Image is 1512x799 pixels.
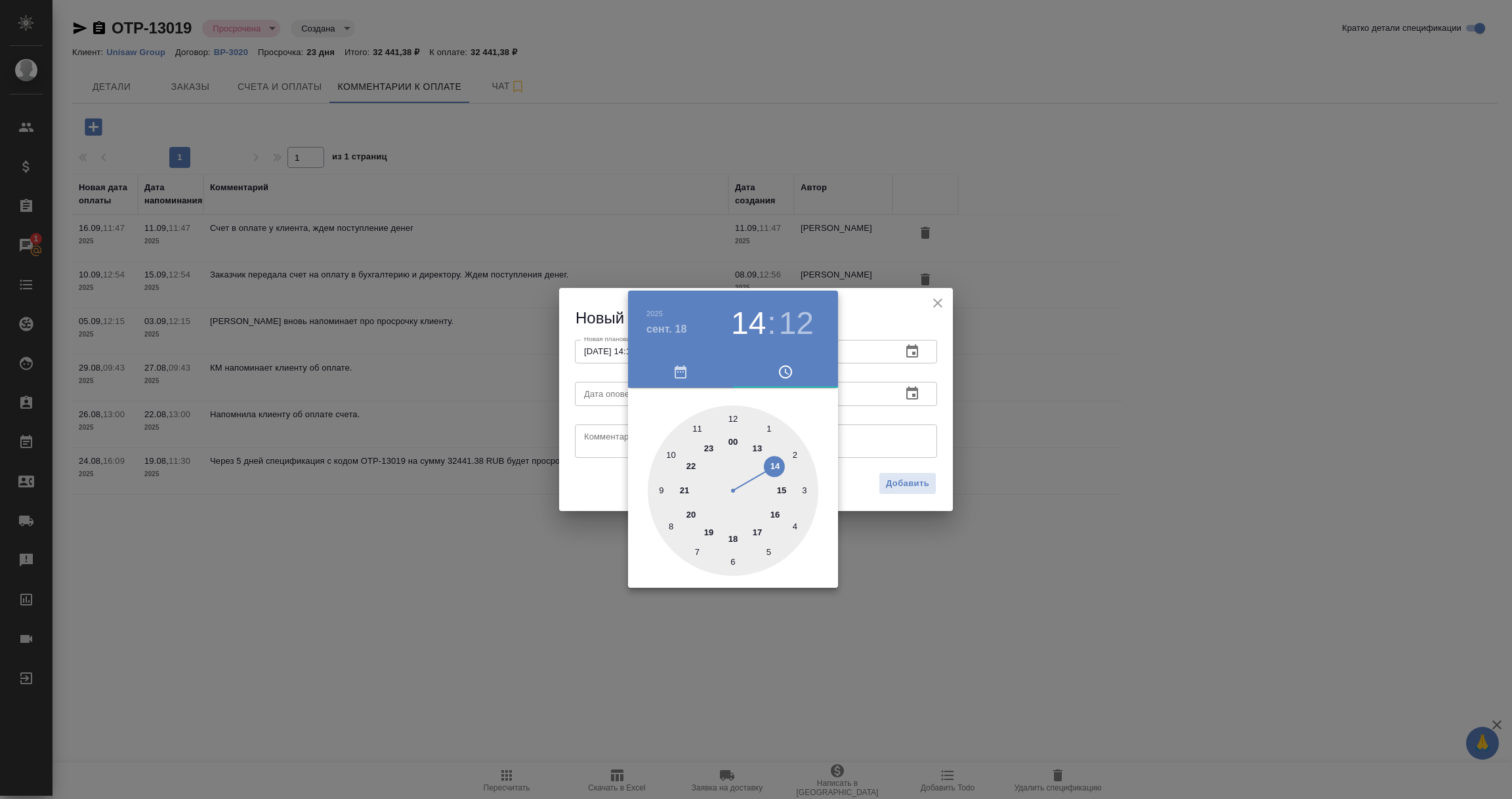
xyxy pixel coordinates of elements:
h3: : [767,305,776,342]
button: 2025 [646,310,663,318]
button: 12 [779,305,814,342]
button: 14 [731,305,766,342]
button: сент. 18 [646,321,687,337]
